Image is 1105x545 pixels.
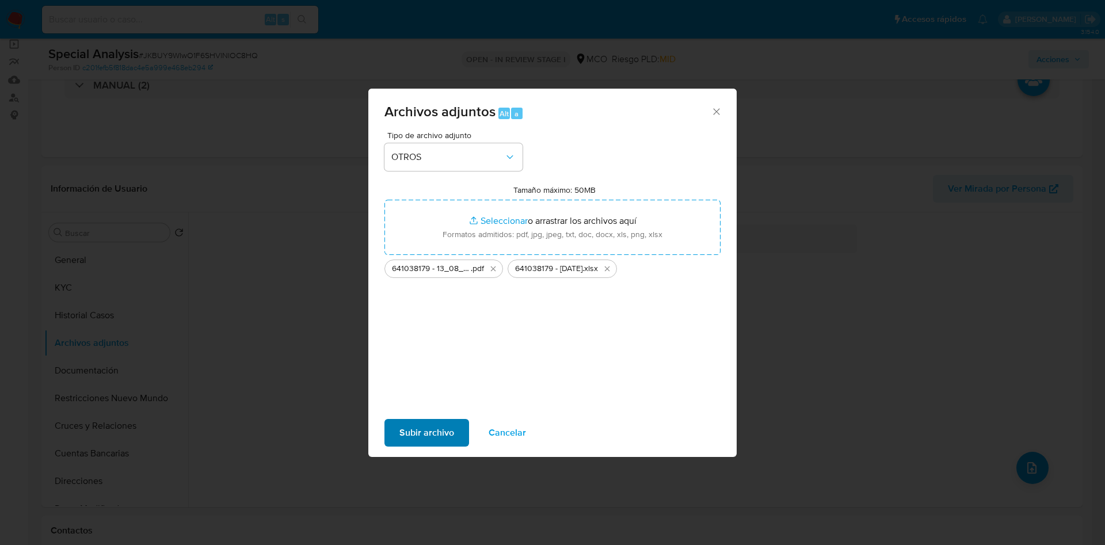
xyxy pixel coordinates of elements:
button: Cancelar [474,419,541,447]
span: 641038179 - 13_08_2025 [392,263,471,275]
button: Cerrar [711,106,721,116]
span: a [515,108,519,119]
span: OTROS [391,151,504,163]
span: 641038179 - [DATE] [515,263,582,275]
ul: Archivos seleccionados [384,255,721,278]
span: Tipo de archivo adjunto [387,131,525,139]
span: Archivos adjuntos [384,101,496,121]
button: Subir archivo [384,419,469,447]
button: Eliminar 641038179 - 13_08_2025.pdf [486,262,500,276]
button: Eliminar 641038179 - 13-08-2025.xlsx [600,262,614,276]
span: Alt [500,108,509,119]
span: Cancelar [489,420,526,445]
span: .pdf [471,263,484,275]
span: Subir archivo [399,420,454,445]
button: OTROS [384,143,523,171]
label: Tamaño máximo: 50MB [513,185,596,195]
span: .xlsx [582,263,598,275]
